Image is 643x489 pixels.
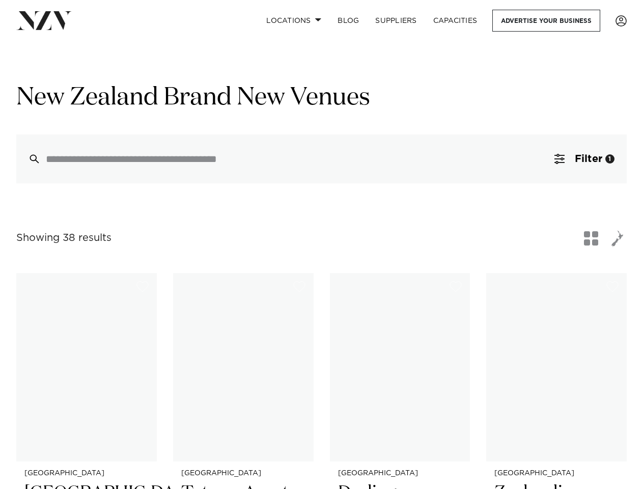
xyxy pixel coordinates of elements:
div: 1 [605,154,614,164]
a: BLOG [329,10,367,32]
span: Filter [575,154,602,164]
small: [GEOGRAPHIC_DATA] [338,470,462,477]
a: Locations [258,10,329,32]
small: [GEOGRAPHIC_DATA] [181,470,305,477]
small: [GEOGRAPHIC_DATA] [24,470,149,477]
img: nzv-logo.png [16,11,72,30]
a: Advertise your business [492,10,600,32]
small: [GEOGRAPHIC_DATA] [494,470,619,477]
button: Filter1 [542,134,627,183]
div: Showing 38 results [16,230,111,246]
a: Capacities [425,10,486,32]
a: SUPPLIERS [367,10,425,32]
h1: New Zealand Brand New Venues [16,82,627,114]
